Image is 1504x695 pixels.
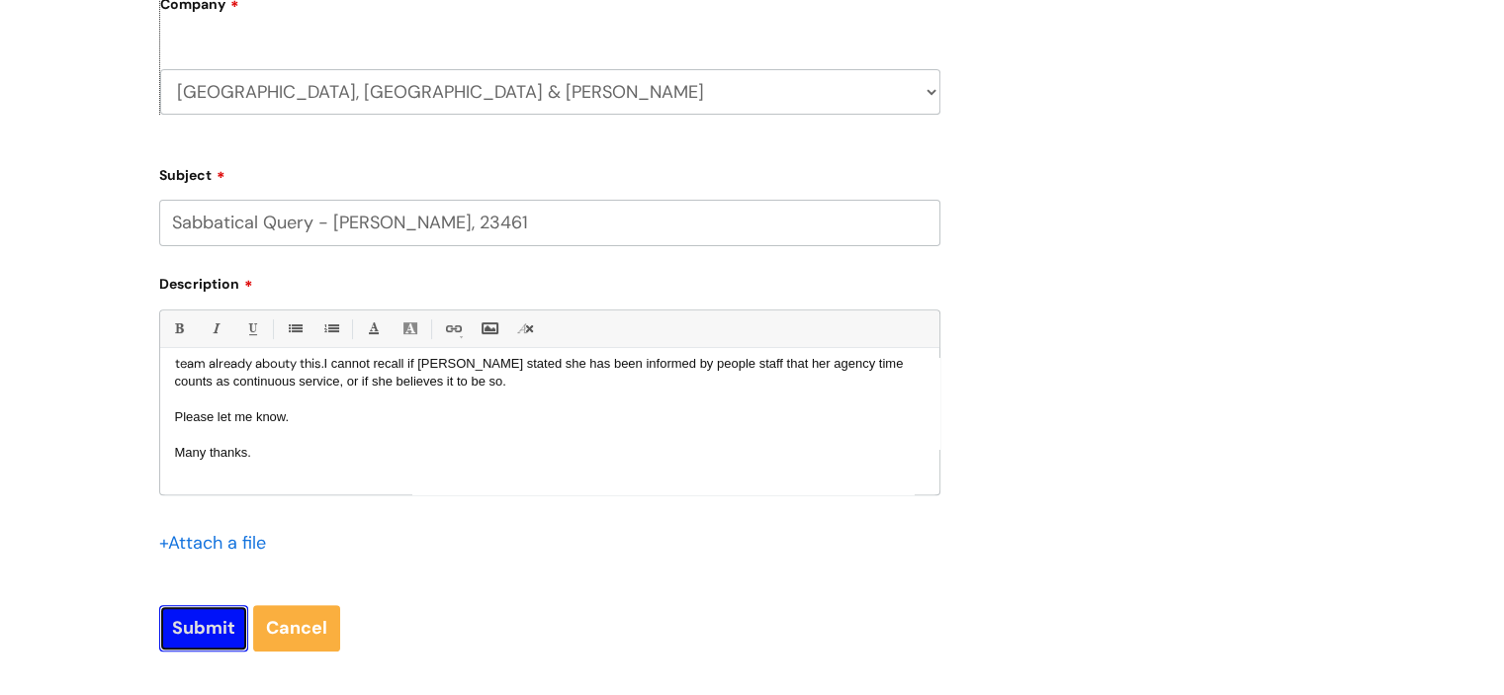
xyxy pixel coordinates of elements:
[175,409,290,424] span: Please let me know.
[159,269,940,293] label: Description
[398,316,422,341] a: Back Color
[203,316,227,341] a: Italic (Ctrl-I)
[282,316,307,341] a: • Unordered List (Ctrl-Shift-7)
[159,527,278,559] div: Attach a file
[159,605,248,651] input: Submit
[239,316,264,341] a: Underline(Ctrl-U)
[253,605,340,651] a: Cancel
[159,160,940,184] label: Subject
[477,316,501,341] a: Insert Image...
[440,316,465,341] a: Link
[513,316,538,341] a: Remove formatting (Ctrl-\)
[361,316,386,341] a: Font Color
[318,316,343,341] a: 1. Ordered List (Ctrl-Shift-8)
[175,337,925,391] p: I have emailed [PERSON_NAME] [DATE] (she is on leave for a week now) to ask her if she has spoke ...
[166,316,191,341] a: Bold (Ctrl-B)
[175,445,251,460] span: Many thanks.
